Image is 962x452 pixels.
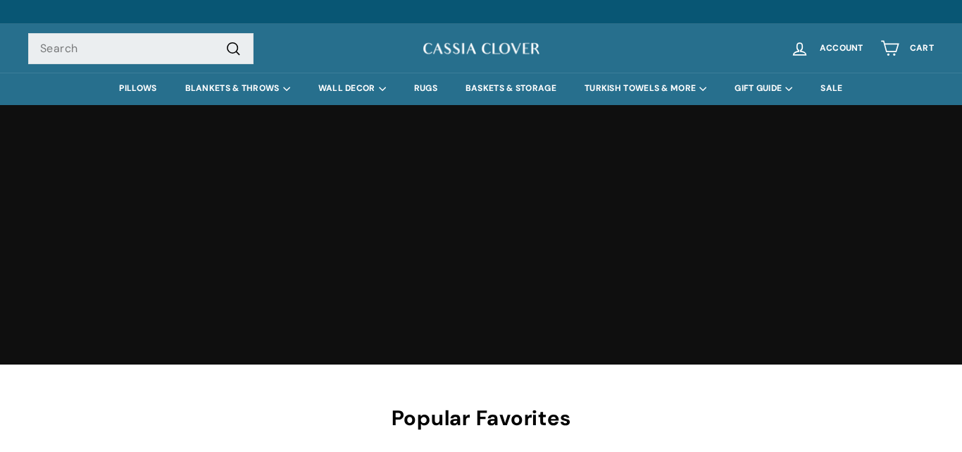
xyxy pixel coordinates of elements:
summary: WALL DECOR [304,73,400,104]
summary: TURKISH TOWELS & MORE [570,73,720,104]
summary: BLANKETS & THROWS [171,73,304,104]
span: Account [820,44,863,53]
a: Account [782,28,872,69]
h2: Popular Favorites [28,407,934,430]
span: Cart [910,44,934,53]
a: SALE [806,73,856,104]
a: RUGS [400,73,451,104]
a: BASKETS & STORAGE [451,73,570,104]
a: PILLOWS [105,73,170,104]
input: Search [28,33,254,64]
summary: GIFT GUIDE [720,73,806,104]
a: Cart [872,28,942,69]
